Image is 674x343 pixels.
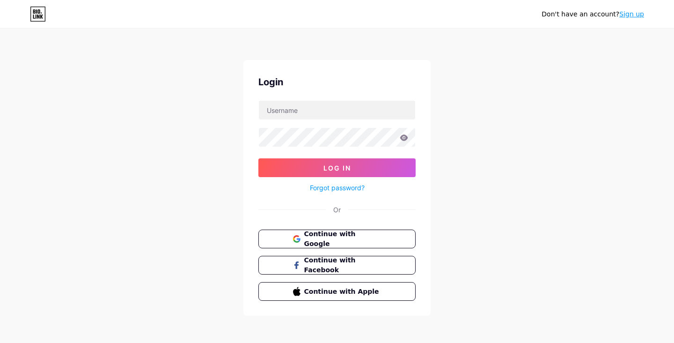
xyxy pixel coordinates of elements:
[304,229,381,249] span: Continue with Google
[619,10,644,18] a: Sign up
[258,256,416,275] button: Continue with Facebook
[542,9,644,19] div: Don't have an account?
[258,75,416,89] div: Login
[258,230,416,248] button: Continue with Google
[258,282,416,301] button: Continue with Apple
[333,205,341,215] div: Or
[323,164,351,172] span: Log In
[258,158,416,177] button: Log In
[304,255,381,275] span: Continue with Facebook
[259,101,415,119] input: Username
[304,287,381,297] span: Continue with Apple
[310,183,365,193] a: Forgot password?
